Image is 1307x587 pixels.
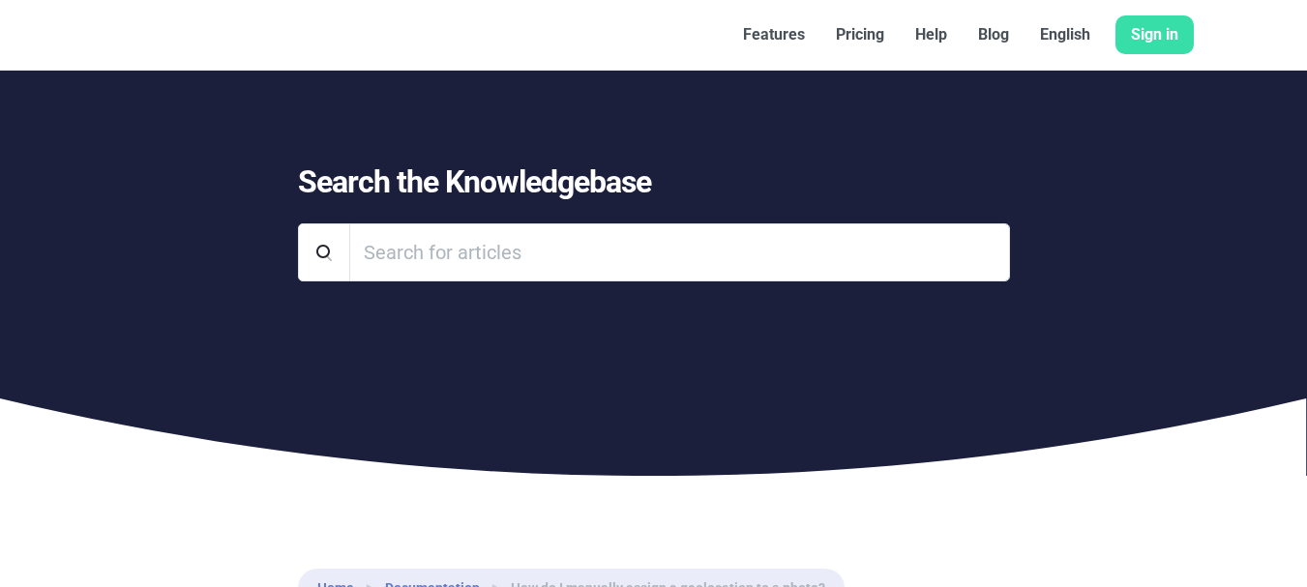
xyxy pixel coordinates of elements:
input: Search [349,223,1010,281]
a: Help [900,15,963,54]
font: Blog [978,25,1009,44]
font: Sign in [1131,25,1178,44]
a: Blog [963,15,1025,54]
font: Features [743,25,805,44]
a: Features [728,15,820,54]
font: Help [915,25,947,44]
font: Pricing [836,25,884,44]
a: Sign in [1115,15,1194,54]
h1: Search the Knowledgebase [298,163,1010,200]
a: English [1025,15,1106,54]
a: Pricing [820,15,900,54]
